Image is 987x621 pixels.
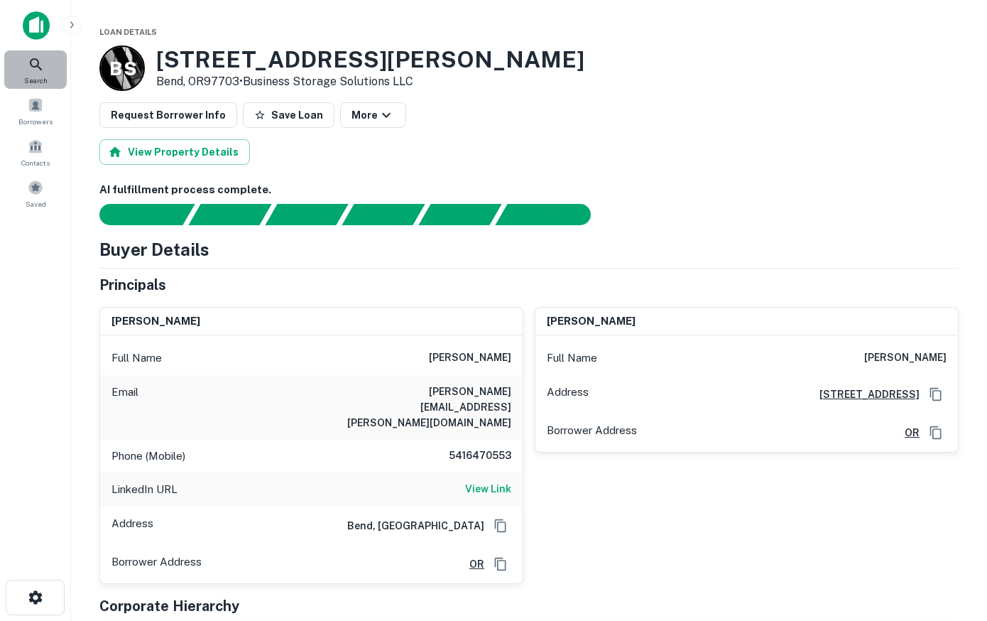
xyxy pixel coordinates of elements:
button: Copy Address [925,422,947,443]
p: Full Name [111,350,162,367]
p: Borrower Address [547,422,637,443]
div: Documents found, AI parsing details... [265,204,348,225]
h6: 5416470553 [426,448,511,465]
p: B S [109,55,136,82]
a: OR [458,556,484,572]
h5: Corporate Hierarchy [99,595,239,617]
h5: Principals [99,274,166,296]
span: Loan Details [99,28,157,36]
div: Principals found, still searching for contact information. This may take time... [418,204,501,225]
span: Contacts [21,157,50,168]
button: Request Borrower Info [99,102,237,128]
a: Contacts [4,133,67,171]
a: View Link [465,481,511,498]
h6: [PERSON_NAME] [111,313,200,330]
button: Save Loan [243,102,334,128]
button: Copy Address [490,515,511,536]
p: Borrower Address [111,553,202,575]
span: Borrowers [18,116,53,127]
button: More [340,102,406,128]
div: Principals found, AI now looking for contact information... [342,204,425,225]
a: Search [4,50,67,89]
h6: View Link [465,481,511,497]
p: Phone (Mobile) [111,448,185,465]
a: OR [893,425,920,441]
span: Search [24,75,48,86]
h6: [PERSON_NAME] [429,350,511,367]
h3: [STREET_ADDRESS][PERSON_NAME] [156,46,584,73]
button: View Property Details [99,139,250,165]
p: Email [111,384,138,431]
img: capitalize-icon.png [23,11,50,40]
h6: AI fulfillment process complete. [99,182,959,198]
iframe: Chat Widget [916,507,987,576]
p: LinkedIn URL [111,481,178,498]
span: Saved [26,198,46,210]
div: Your request is received and processing... [188,204,271,225]
h4: Buyer Details [99,237,209,262]
a: Borrowers [4,92,67,130]
a: Saved [4,174,67,212]
div: AI fulfillment process complete. [496,204,608,225]
div: Sending borrower request to AI... [82,204,189,225]
p: Address [111,515,153,536]
a: Business Storage Solutions LLC [243,75,413,88]
h6: Bend, [GEOGRAPHIC_DATA] [336,518,484,534]
p: Address [547,384,589,405]
button: Copy Address [925,384,947,405]
button: Copy Address [490,553,511,575]
h6: [PERSON_NAME] [547,313,636,330]
a: [STREET_ADDRESS] [808,387,920,402]
h6: [PERSON_NAME][EMAIL_ADDRESS][PERSON_NAME][DOMAIN_NAME] [341,384,511,431]
p: Bend, OR97703 • [156,73,584,90]
h6: [PERSON_NAME] [864,350,947,367]
p: Full Name [547,350,597,367]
